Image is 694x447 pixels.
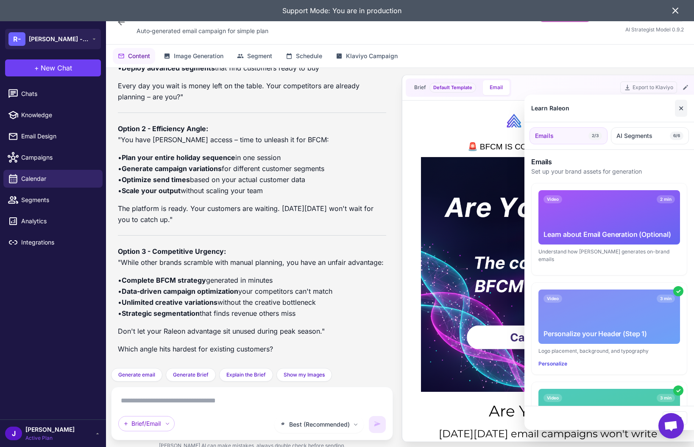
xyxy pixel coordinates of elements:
button: Close [675,100,687,117]
p: [DATE][DATE] email campaigns won't write themselves [5,322,259,353]
div: Are You Ready? [5,296,259,318]
div: Understand how [PERSON_NAME] generates on-brand emails [538,248,680,263]
div: Logo placement, background, and typography [538,347,680,355]
span: 🚨 BFCM IS COMING. IT'S NOT TOO LATE. [52,38,213,47]
span: 2/3 [588,132,602,140]
h3: Emails [531,157,687,167]
span: Video [543,195,562,203]
div: Personalize your Header (Step 1) [543,329,675,339]
div: Open chat [658,413,684,439]
span: Video [543,394,562,402]
button: AI Segments6/6 [611,127,689,144]
button: Emails2/3 [530,127,608,144]
span: 3 min [657,394,675,402]
span: 3 min [657,295,675,303]
button: Close [663,411,687,425]
span: 6/6 [670,132,683,140]
div: ✓ [673,385,683,396]
p: Set up your brand assets for generation [531,167,687,176]
span: AI Segments [616,131,652,141]
img: Final Warning: 50% off ends soon! - Claim Now [5,53,259,288]
div: Learn Raleon [531,104,569,113]
div: ✓ [673,286,683,296]
span: Emails [535,131,554,141]
span: 2 min [657,195,675,203]
div: Learn about Email Generation (Optional) [543,229,675,239]
button: Personalize [538,360,567,368]
span: Video [543,295,562,303]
